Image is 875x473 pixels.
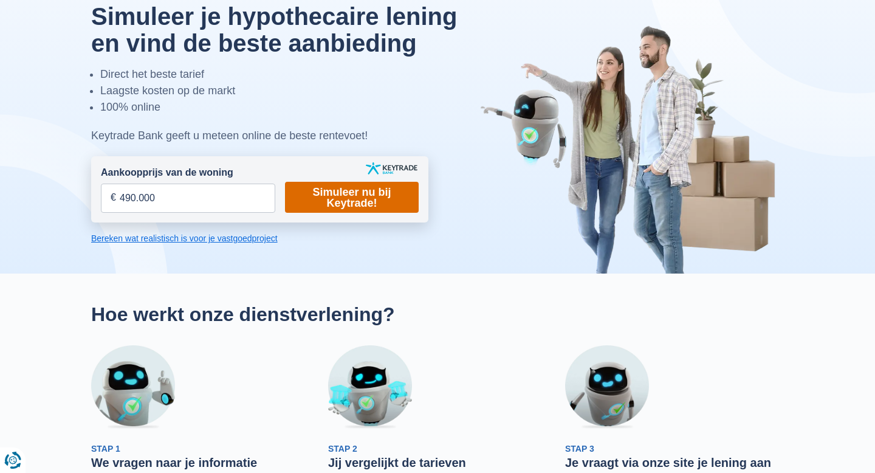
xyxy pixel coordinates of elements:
[366,162,417,174] img: keytrade
[565,455,784,470] h3: Je vraagt via onze site je lening aan
[328,345,412,429] img: Stap 2
[328,444,357,454] span: Stap 2
[91,128,488,144] div: Keytrade Bank geeft u meteen online de beste rentevoet!
[100,99,488,116] li: 100% online
[480,24,784,274] img: image-hero
[91,3,488,57] h1: Simuleer je hypothecaire lening en vind de beste aanbieding
[285,182,419,213] a: Simuleer nu bij Keytrade!
[101,166,233,180] label: Aankoopprijs van de woning
[91,345,175,429] img: Stap 1
[565,345,649,429] img: Stap 3
[111,191,116,205] span: €
[91,444,120,454] span: Stap 1
[91,232,428,244] a: Bereken wat realistisch is voor je vastgoedproject
[328,455,547,470] h3: Jij vergelijkt de tarieven
[100,83,488,99] li: Laagste kosten op de markt
[91,303,784,326] h2: Hoe werkt onze dienstverlening?
[565,444,594,454] span: Stap 3
[91,455,310,470] h3: We vragen naar je informatie
[100,66,488,83] li: Direct het beste tarief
